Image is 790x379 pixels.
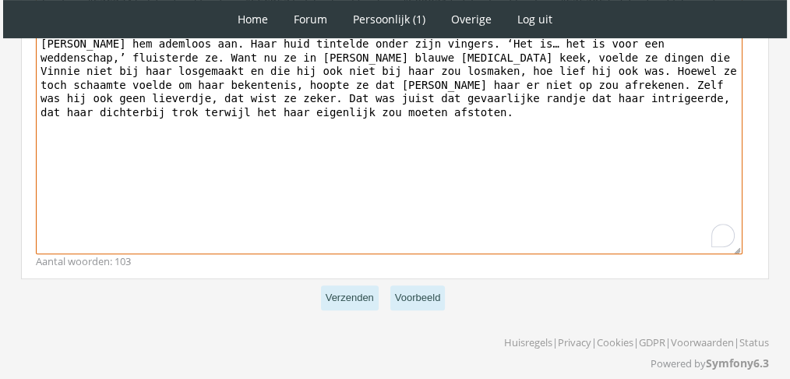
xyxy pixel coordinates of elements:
a: Cookies [597,335,633,349]
a: Symfony6.3 [706,356,769,370]
a: Status [739,335,769,349]
p: | | | | | [504,330,769,350]
a: Huisregels [504,335,552,349]
a: GDPR [639,335,665,349]
button: Voorbeeld [390,285,446,311]
div: Aantal woorden: 103 [36,254,754,269]
p: Powered by [504,350,769,377]
a: Voorwaarden [671,335,734,349]
a: Privacy [558,335,591,349]
button: Verzenden [321,285,379,311]
strong: 6.3 [753,356,769,370]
